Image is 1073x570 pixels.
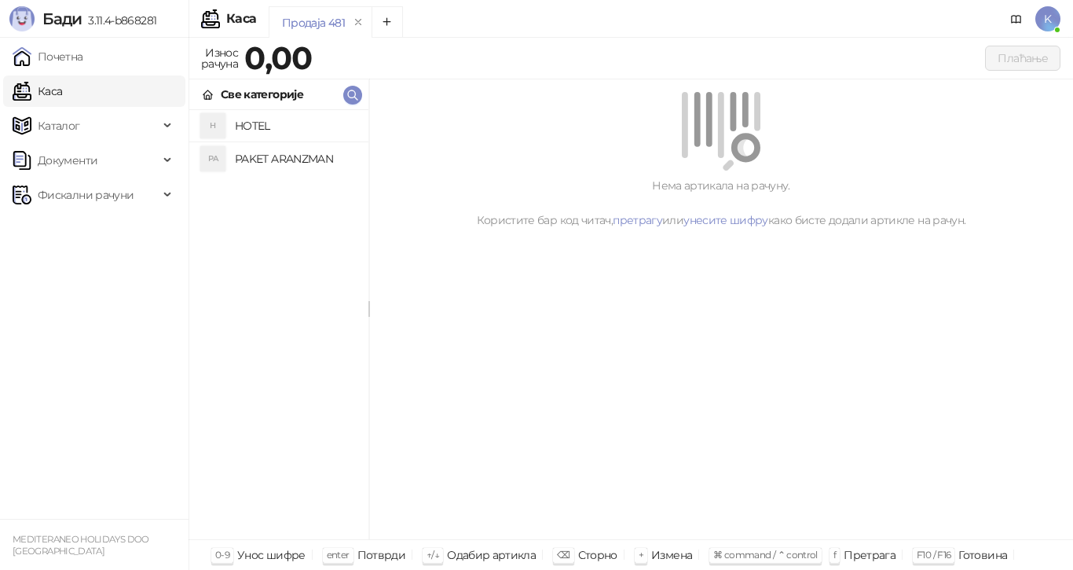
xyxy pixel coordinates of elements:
[683,213,768,227] a: унесите шифру
[221,86,303,103] div: Све категорије
[1004,6,1029,31] a: Документација
[189,110,368,539] div: grid
[13,75,62,107] a: Каса
[235,113,356,138] h4: HOTEL
[639,549,643,561] span: +
[200,113,225,138] div: H
[447,545,536,565] div: Одабир артикла
[38,179,134,211] span: Фискални рачуни
[9,6,35,31] img: Logo
[357,545,406,565] div: Потврди
[557,549,569,561] span: ⌫
[244,39,312,77] strong: 0,00
[372,6,403,38] button: Add tab
[388,177,1054,229] div: Нема артикала на рачуну. Користите бар код читач, или како бисте додали артикле на рачун.
[237,545,306,565] div: Унос шифре
[427,549,439,561] span: ↑/↓
[38,145,97,176] span: Документи
[215,549,229,561] span: 0-9
[13,534,149,557] small: MEDITERANEO HOLIDAYS DOO [GEOGRAPHIC_DATA]
[713,549,818,561] span: ⌘ command / ⌃ control
[844,545,895,565] div: Претрага
[613,213,662,227] a: претрагу
[917,549,950,561] span: F10 / F16
[348,16,368,29] button: remove
[13,41,83,72] a: Почетна
[226,13,256,25] div: Каса
[1035,6,1060,31] span: K
[833,549,836,561] span: f
[651,545,692,565] div: Измена
[282,14,345,31] div: Продаја 481
[198,42,241,74] div: Износ рачуна
[985,46,1060,71] button: Плаћање
[38,110,80,142] span: Каталог
[200,146,225,171] div: PA
[42,9,82,28] span: Бади
[82,13,156,28] span: 3.11.4-b868281
[578,545,617,565] div: Сторно
[235,146,356,171] h4: PAKET ARANZMAN
[327,549,350,561] span: enter
[958,545,1007,565] div: Готовина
